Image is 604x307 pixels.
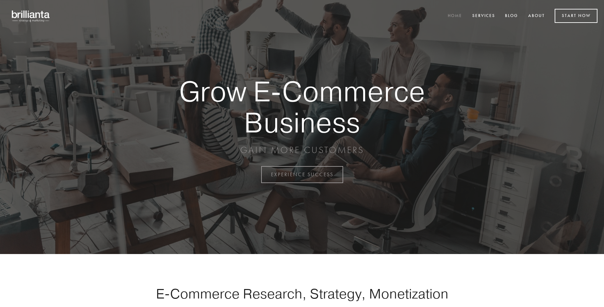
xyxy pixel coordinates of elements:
a: Start Now [555,9,597,23]
a: EXPERIENCE SUCCESS [261,166,343,183]
a: Services [468,11,499,22]
img: brillianta - research, strategy, marketing [7,7,56,26]
a: Blog [501,11,522,22]
strong: Grow E-Commerce Business [156,76,448,138]
p: GAIN MORE CUSTOMERS [156,144,448,156]
a: About [524,11,549,22]
a: Home [444,11,466,22]
h1: E-Commerce Research, Strategy, Monetization [135,285,469,302]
